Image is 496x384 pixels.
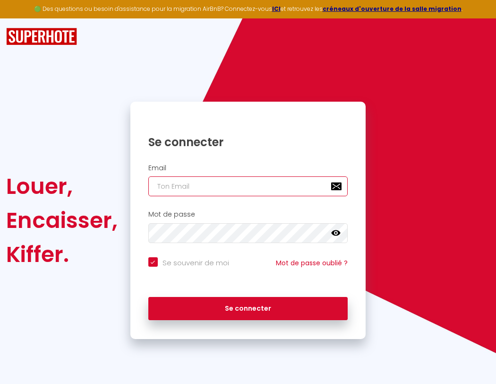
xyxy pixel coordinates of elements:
[6,169,118,203] div: Louer,
[148,210,348,218] h2: Mot de passe
[8,4,36,32] button: Ouvrir le widget de chat LiveChat
[6,28,77,45] img: SuperHote logo
[272,5,281,13] a: ICI
[148,297,348,321] button: Se connecter
[148,135,348,149] h1: Se connecter
[148,176,348,196] input: Ton Email
[276,258,348,268] a: Mot de passe oublié ?
[6,237,118,271] div: Kiffer.
[323,5,462,13] a: créneaux d'ouverture de la salle migration
[148,164,348,172] h2: Email
[6,203,118,237] div: Encaisser,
